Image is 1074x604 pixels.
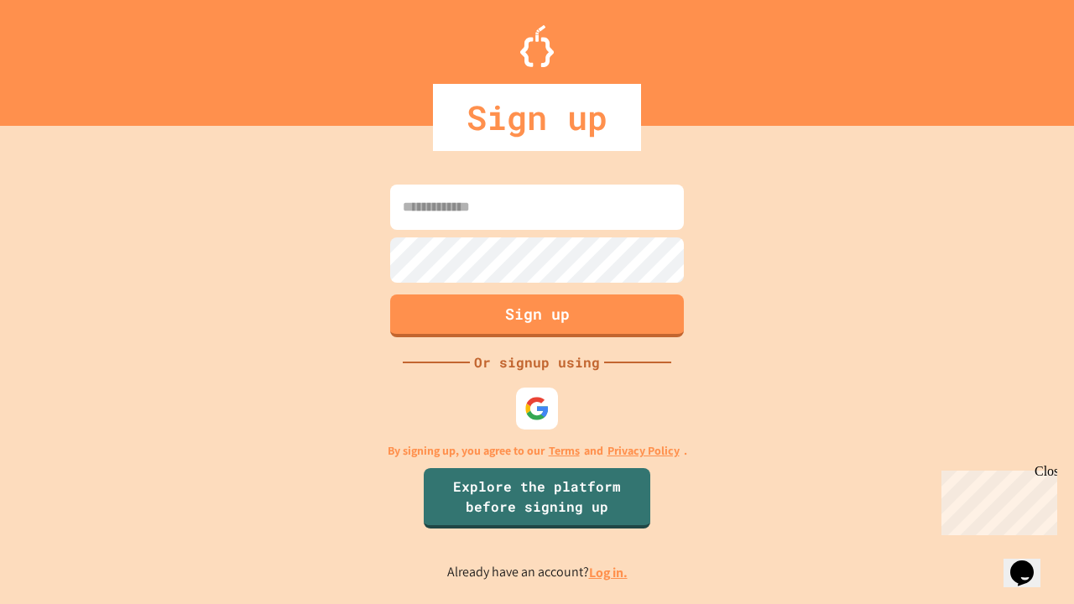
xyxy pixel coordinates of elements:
[1004,537,1057,587] iframe: chat widget
[447,562,628,583] p: Already have an account?
[433,84,641,151] div: Sign up
[607,442,680,460] a: Privacy Policy
[7,7,116,107] div: Chat with us now!Close
[520,25,554,67] img: Logo.svg
[424,468,650,528] a: Explore the platform before signing up
[935,464,1057,535] iframe: chat widget
[549,442,580,460] a: Terms
[524,396,550,421] img: google-icon.svg
[390,294,684,337] button: Sign up
[388,442,687,460] p: By signing up, you agree to our and .
[589,564,628,581] a: Log in.
[470,352,604,372] div: Or signup using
